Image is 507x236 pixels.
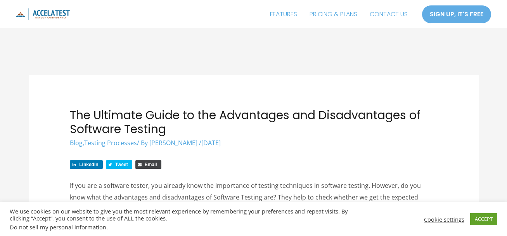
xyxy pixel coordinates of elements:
[149,139,199,147] a: [PERSON_NAME]
[84,139,137,147] a: Testing Processes
[145,162,157,167] span: Email
[70,139,437,147] div: / By /
[79,162,98,167] span: LinkedIn
[424,216,464,223] a: Cookie settings
[10,224,351,231] div: .
[201,139,221,147] span: [DATE]
[70,139,137,147] span: ,
[10,223,106,231] a: Do not sell my personal information
[115,162,128,167] span: Tweet
[135,160,161,169] a: Share via Email
[70,139,83,147] a: Blog
[149,139,197,147] span: [PERSON_NAME]
[10,208,351,231] div: We use cookies on our website to give you the most relevant experience by remembering your prefer...
[70,160,102,169] a: Share on LinkedIn
[70,108,437,136] h1: The Ultimate Guide to the Advantages and Disadvantages of Software Testing
[470,213,497,225] a: ACCEPT
[70,180,437,226] p: If you are a software tester, you already know the importance of testing techniques in software t...
[106,160,132,169] a: Share on Twitter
